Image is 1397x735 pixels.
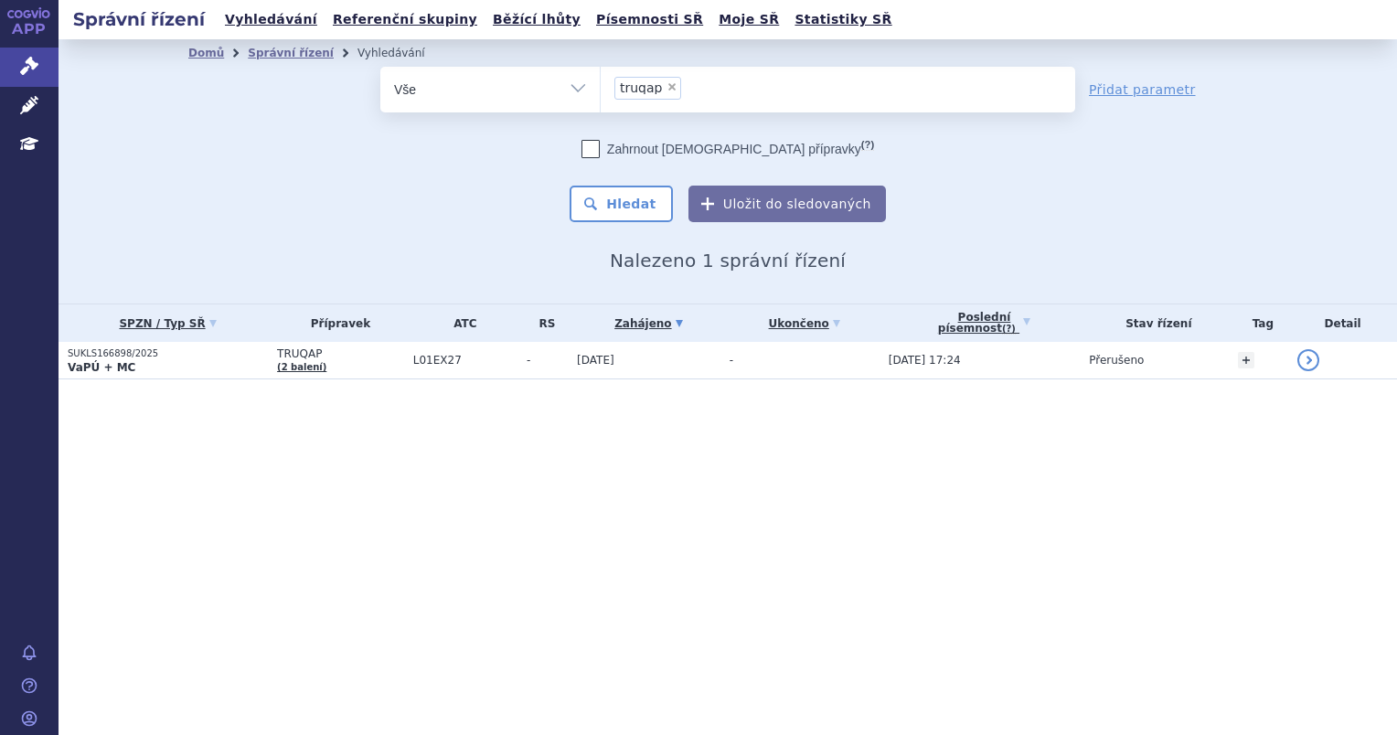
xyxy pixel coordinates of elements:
[889,304,1081,342] a: Poslednípísemnost(?)
[527,354,568,367] span: -
[789,7,897,32] a: Statistiky SŘ
[1297,349,1319,371] a: detail
[1288,304,1397,342] th: Detail
[713,7,784,32] a: Moje SŘ
[610,250,846,272] span: Nalezeno 1 správní řízení
[68,347,268,360] p: SUKLS166898/2025
[620,81,662,94] span: truqap
[667,81,677,92] span: ×
[730,354,733,367] span: -
[591,7,709,32] a: Písemnosti SŘ
[1238,352,1254,368] a: +
[688,186,886,222] button: Uložit do sledovaných
[861,139,874,151] abbr: (?)
[1089,354,1144,367] span: Přerušeno
[248,47,334,59] a: Správní řízení
[268,304,404,342] th: Přípravek
[581,140,874,158] label: Zahrnout [DEMOGRAPHIC_DATA] přípravky
[357,39,449,67] li: Vyhledávání
[577,354,614,367] span: [DATE]
[730,311,880,336] a: Ukončeno
[277,362,326,372] a: (2 balení)
[68,361,135,374] strong: VaPÚ + MC
[889,354,961,367] span: [DATE] 17:24
[277,347,404,360] span: TRUQAP
[59,6,219,32] h2: Správní řízení
[517,304,568,342] th: RS
[1002,324,1016,335] abbr: (?)
[1089,80,1196,99] a: Přidat parametr
[687,76,697,99] input: truqap
[577,311,720,336] a: Zahájeno
[1080,304,1228,342] th: Stav řízení
[188,47,224,59] a: Domů
[219,7,323,32] a: Vyhledávání
[570,186,673,222] button: Hledat
[413,354,517,367] span: L01EX27
[404,304,517,342] th: ATC
[1229,304,1289,342] th: Tag
[487,7,586,32] a: Běžící lhůty
[68,311,268,336] a: SPZN / Typ SŘ
[327,7,483,32] a: Referenční skupiny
